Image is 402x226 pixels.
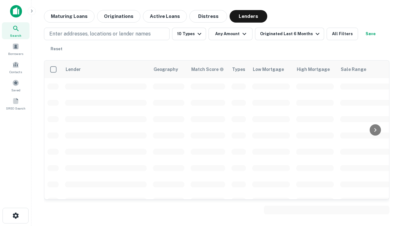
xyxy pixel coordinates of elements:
th: Low Mortgage [249,61,293,78]
button: Enter addresses, locations or lender names [44,28,170,40]
a: Contacts [2,59,30,76]
th: Capitalize uses an advanced AI algorithm to match your search with the best lender. The match sco... [187,61,228,78]
button: Distress [189,10,227,23]
div: Originated Last 6 Months [260,30,321,38]
div: Sale Range [341,66,366,73]
div: Lender [66,66,81,73]
button: Originations [97,10,140,23]
div: Types [232,66,245,73]
button: Save your search to get updates of matches that match your search criteria. [361,28,381,40]
span: SREO Search [6,106,25,111]
button: 10 Types [172,28,206,40]
button: Active Loans [143,10,187,23]
span: Borrowers [8,51,23,56]
span: Search [10,33,21,38]
div: Geography [154,66,178,73]
span: Saved [11,88,20,93]
div: Capitalize uses an advanced AI algorithm to match your search with the best lender. The match sco... [191,66,224,73]
button: Any Amount [209,28,253,40]
a: Borrowers [2,40,30,57]
div: Low Mortgage [253,66,284,73]
a: Saved [2,77,30,94]
iframe: Chat Widget [371,156,402,186]
th: High Mortgage [293,61,337,78]
p: Enter addresses, locations or lender names [49,30,151,38]
h6: Match Score [191,66,223,73]
th: Geography [150,61,187,78]
button: Reset [46,43,67,55]
button: All Filters [327,28,358,40]
th: Lender [62,61,150,78]
span: Contacts [9,69,22,74]
button: Lenders [230,10,267,23]
button: Maturing Loans [44,10,95,23]
th: Types [228,61,249,78]
a: SREO Search [2,95,30,112]
div: High Mortgage [297,66,330,73]
img: capitalize-icon.png [10,5,22,18]
a: Search [2,22,30,39]
th: Sale Range [337,61,394,78]
button: Originated Last 6 Months [255,28,324,40]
